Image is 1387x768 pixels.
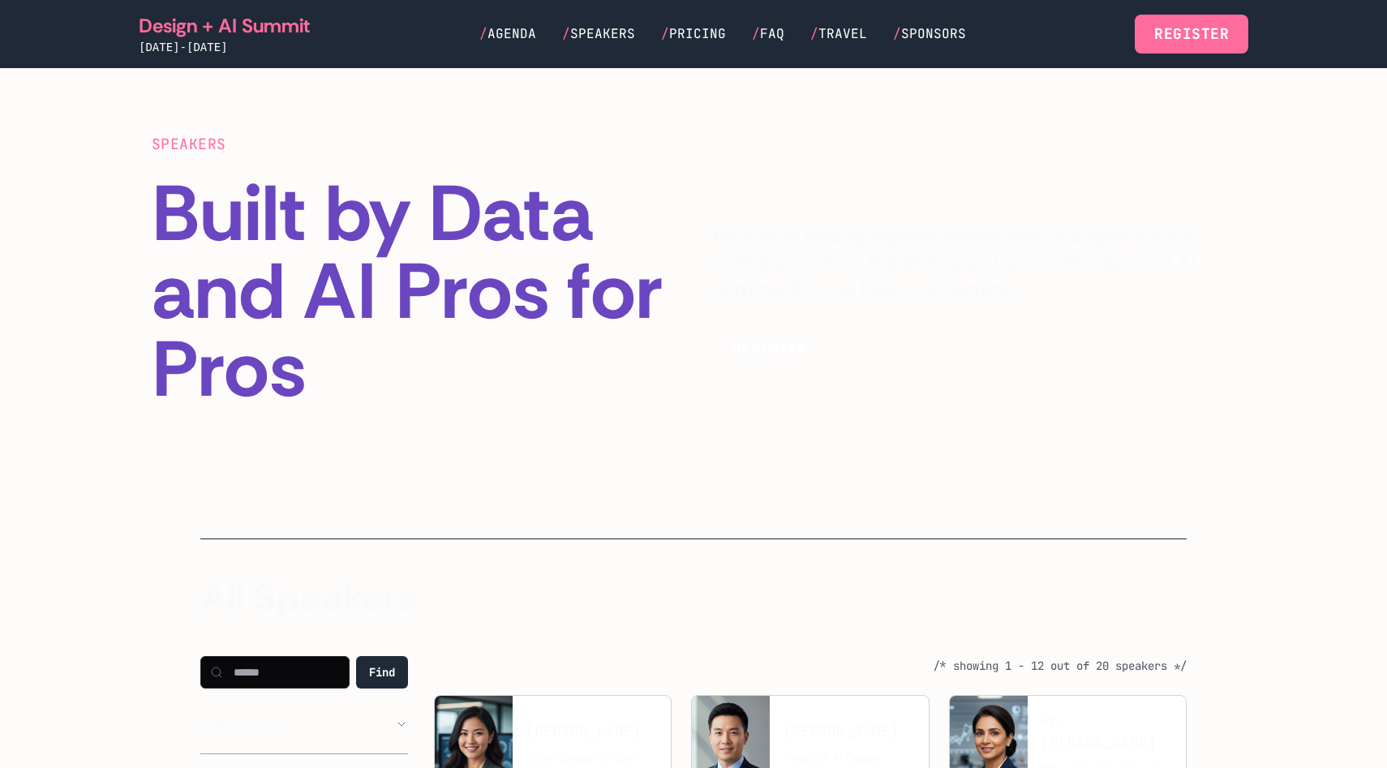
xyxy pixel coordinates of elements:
[783,749,915,766] p: / Head of AI Design
[152,175,674,409] h1: Built by Data and AI Pros for Pros
[356,656,408,689] button: Find
[562,24,635,44] a: /Speakers
[570,25,635,42] span: Speakers
[200,578,1187,617] h2: All Speakers
[669,25,726,42] span: Pricing
[479,24,536,44] a: /Agenda
[934,659,1187,673] span: /* showing 1 - 12 out of 20 speakers */
[783,720,915,743] h3: [PERSON_NAME]
[139,13,310,39] a: Design + AI Summit
[1135,15,1248,54] a: Register
[526,749,658,766] p: / Chief Design Officer
[152,133,674,156] div: SPEAKERS
[810,25,818,42] span: /
[752,24,784,44] a: /FAQ
[479,25,487,42] span: /
[200,708,408,740] button: Session Track
[661,24,726,44] a: /Pricing
[713,224,1235,302] p: Hear from leading experts, researchers and open source contributors from Databricks and across th...
[893,25,901,42] span: /
[760,25,784,42] span: FAQ
[713,328,827,370] button: REGISTER
[1041,709,1173,754] h3: Dr. [PERSON_NAME]
[893,24,966,44] a: /Sponsors
[818,25,867,42] span: Travel
[661,25,669,42] span: /
[562,25,570,42] span: /
[139,39,310,55] div: [DATE]-[DATE]
[752,25,760,42] span: /
[901,25,966,42] span: Sponsors
[526,720,658,743] h3: [PERSON_NAME]
[810,24,867,44] a: /Travel
[487,25,536,42] span: Agenda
